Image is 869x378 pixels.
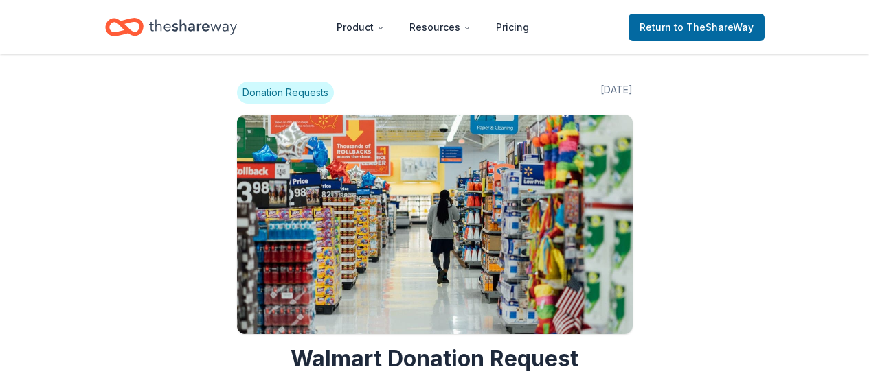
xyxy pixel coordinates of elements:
button: Product [326,14,396,41]
span: Return [640,19,754,36]
span: Donation Requests [237,82,334,104]
button: Resources [398,14,482,41]
h1: Walmart Donation Request [237,345,633,373]
span: to TheShareWay [674,21,754,33]
img: Image for Walmart Donation Request [237,115,633,334]
nav: Main [326,11,540,43]
a: Pricing [485,14,540,41]
span: [DATE] [600,82,633,104]
a: Returnto TheShareWay [629,14,765,41]
a: Home [105,11,237,43]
